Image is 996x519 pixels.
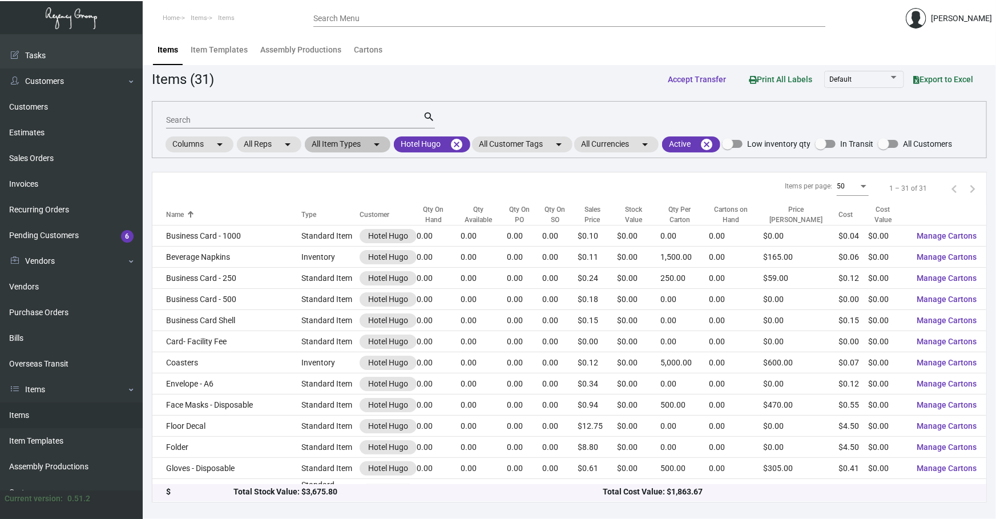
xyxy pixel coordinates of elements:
[869,479,908,504] td: $0.00
[417,458,461,479] td: 0.00
[578,247,618,268] td: $0.11
[417,268,461,289] td: 0.00
[368,251,408,263] div: Hotel Hugo
[152,247,301,268] td: Beverage Napkins
[368,357,408,369] div: Hotel Hugo
[661,331,709,352] td: 0.00
[417,204,450,225] div: Qty On Hand
[963,179,982,198] button: Next page
[281,138,295,151] mat-icon: arrow_drop_down
[166,210,184,220] div: Name
[661,373,709,395] td: 0.00
[709,395,763,416] td: 0.00
[618,331,661,352] td: $0.00
[709,204,763,225] div: Cartons on Hand
[507,331,543,352] td: 0.00
[740,69,821,90] button: Print All Labels
[152,289,301,310] td: Business Card - 500
[507,458,543,479] td: 0.00
[152,352,301,373] td: Coasters
[301,310,360,331] td: Standard Item
[869,352,908,373] td: $0.00
[578,289,618,310] td: $0.18
[709,204,753,225] div: Cartons on Hand
[218,14,235,22] span: Items
[152,69,214,90] div: Items (31)
[301,210,316,220] div: Type
[709,289,763,310] td: 0.00
[461,204,497,225] div: Qty Available
[260,44,341,56] div: Assembly Productions
[839,458,869,479] td: $0.41
[368,399,408,411] div: Hotel Hugo
[889,183,927,194] div: 1 – 31 of 31
[763,458,839,479] td: $305.00
[301,247,360,268] td: Inventory
[301,395,360,416] td: Standard Item
[763,395,839,416] td: $470.00
[543,204,578,225] div: Qty On SO
[904,69,982,90] button: Export to Excel
[908,352,986,373] button: Manage Cartons
[709,373,763,395] td: 0.00
[917,337,977,346] span: Manage Cartons
[763,373,839,395] td: $0.00
[152,373,301,395] td: Envelope - A6
[368,336,408,348] div: Hotel Hugo
[763,289,839,310] td: $0.00
[763,331,839,352] td: $0.00
[763,204,839,225] div: Price [PERSON_NAME]
[543,268,578,289] td: 0.00
[368,272,408,284] div: Hotel Hugo
[869,373,908,395] td: $0.00
[945,179,963,198] button: Previous page
[908,395,986,415] button: Manage Cartons
[661,204,699,225] div: Qty Per Carton
[152,416,301,437] td: Floor Decal
[461,247,507,268] td: 0.00
[417,479,461,504] td: 0.00
[618,373,661,395] td: $0.00
[237,136,301,152] mat-chip: All Reps
[368,462,408,474] div: Hotel Hugo
[152,226,301,247] td: Business Card - 1000
[507,416,543,437] td: 0.00
[908,437,986,457] button: Manage Cartons
[903,137,952,151] span: All Customers
[507,204,533,225] div: Qty On PO
[839,310,869,331] td: $0.15
[423,110,435,124] mat-icon: search
[301,226,360,247] td: Standard Item
[618,458,661,479] td: $0.00
[507,247,543,268] td: 0.00
[709,268,763,289] td: 0.00
[417,247,461,268] td: 0.00
[869,416,908,437] td: $0.00
[158,44,178,56] div: Items
[709,247,763,268] td: 0.00
[917,400,977,409] span: Manage Cartons
[618,226,661,247] td: $0.00
[908,373,986,394] button: Manage Cartons
[370,138,384,151] mat-icon: arrow_drop_down
[661,310,709,331] td: 0.00
[829,75,852,83] span: Default
[301,210,360,220] div: Type
[763,437,839,458] td: $0.00
[839,210,853,220] div: Cost
[839,331,869,352] td: $0.00
[305,136,390,152] mat-chip: All Item Types
[152,268,301,289] td: Business Card - 250
[869,247,908,268] td: $0.00
[578,458,618,479] td: $0.61
[839,373,869,395] td: $0.12
[917,358,977,367] span: Manage Cartons
[543,373,578,395] td: 0.00
[578,331,618,352] td: $0.00
[574,136,659,152] mat-chip: All Currencies
[700,138,713,151] mat-icon: cancel
[543,352,578,373] td: 0.00
[709,458,763,479] td: 0.00
[618,289,661,310] td: $0.00
[869,310,908,331] td: $0.00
